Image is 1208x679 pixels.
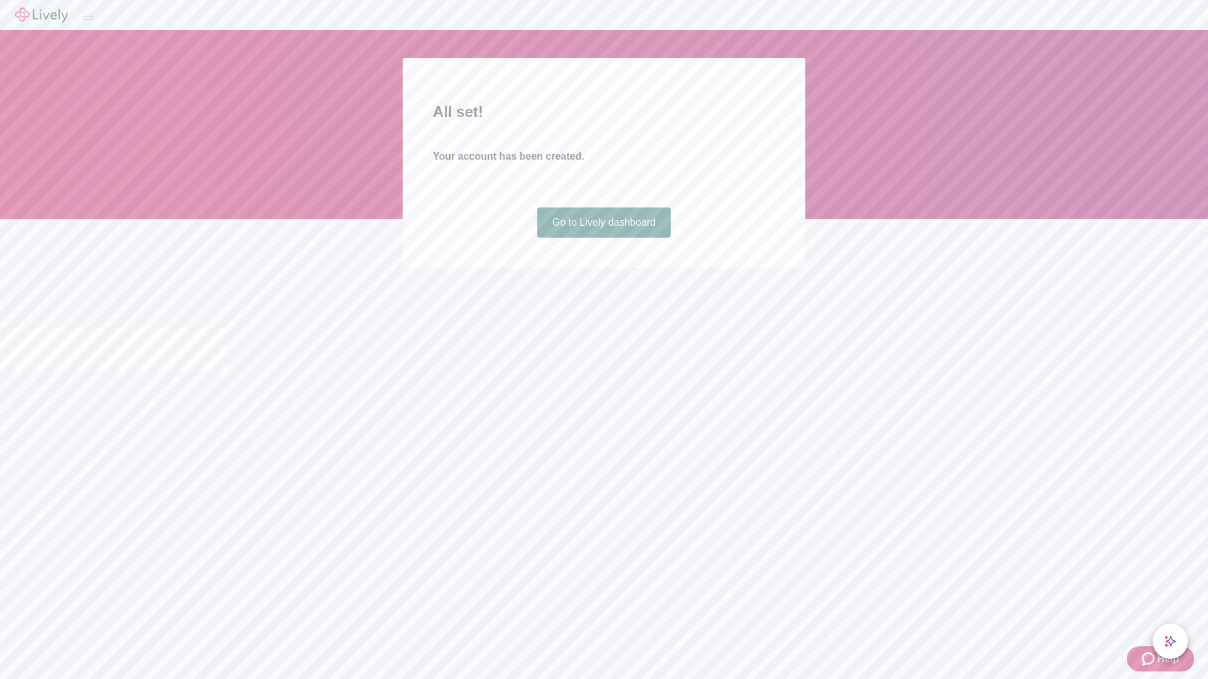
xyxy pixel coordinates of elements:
[1142,651,1157,666] svg: Zendesk support icon
[1157,651,1179,666] span: Help
[1164,635,1177,648] svg: Lively AI Assistant
[15,8,68,23] img: Lively
[537,207,671,238] a: Go to Lively dashboard
[433,101,775,123] h2: All set!
[433,149,775,164] h4: Your account has been created.
[1127,646,1194,671] button: Zendesk support iconHelp
[1153,624,1188,659] button: chat
[83,16,93,19] button: Log out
